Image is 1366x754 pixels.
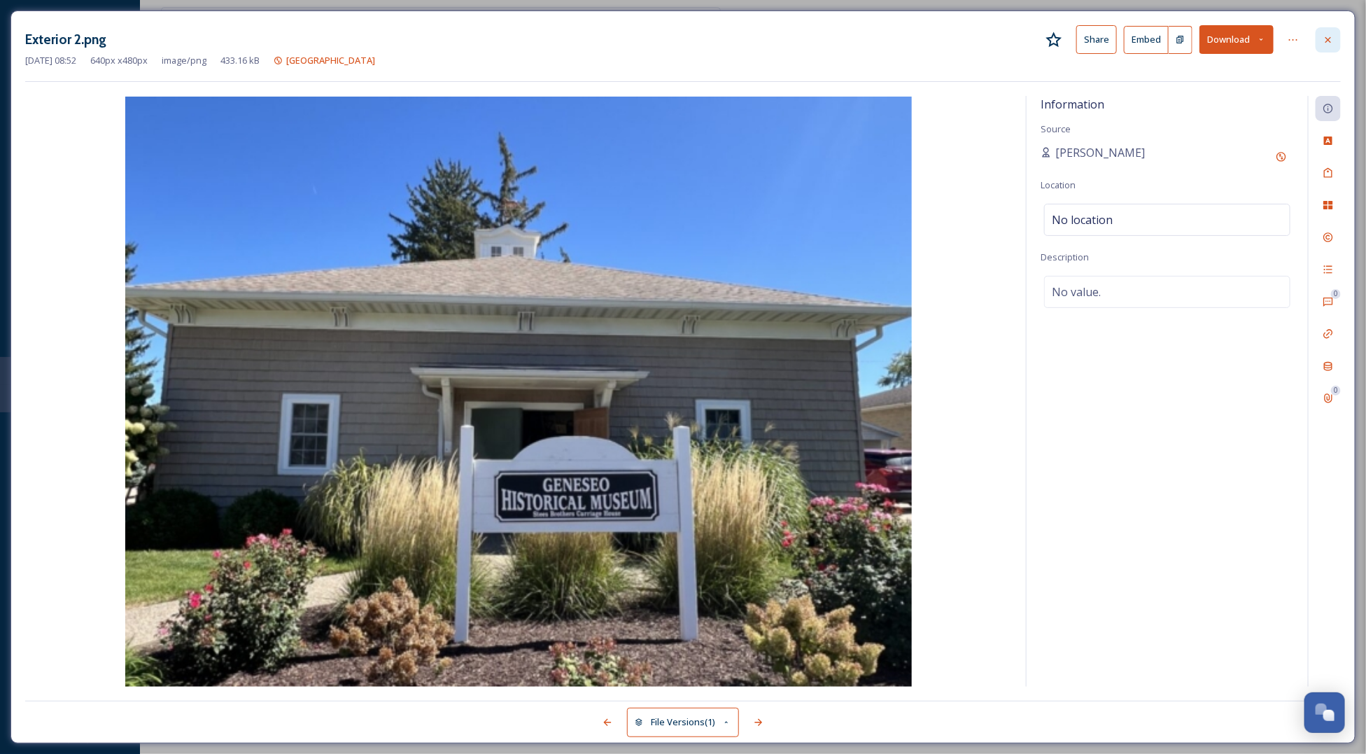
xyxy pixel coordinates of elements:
span: Location [1041,179,1076,191]
span: Description [1041,251,1089,263]
span: No location [1052,211,1113,228]
button: File Versions(1) [627,708,739,736]
span: 640 px x 480 px [90,54,148,67]
div: 0 [1331,289,1341,299]
span: No value. [1052,284,1101,300]
button: Share [1076,25,1117,54]
button: Embed [1124,26,1169,54]
span: Information [1041,97,1104,112]
span: [DATE] 08:52 [25,54,76,67]
span: 433.16 kB [220,54,260,67]
div: 0 [1331,386,1341,396]
span: [GEOGRAPHIC_DATA] [286,54,375,67]
img: Exterior%202.png [25,97,1012,687]
button: Download [1199,25,1274,54]
span: image/png [162,54,206,67]
button: Open Chat [1304,692,1345,733]
h3: Exterior 2.png [25,29,106,50]
span: [PERSON_NAME] [1055,144,1145,161]
span: Source [1041,123,1071,135]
